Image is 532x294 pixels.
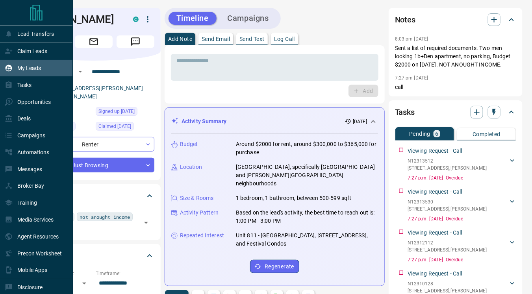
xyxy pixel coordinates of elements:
h2: Tasks [395,106,415,118]
p: 7:27 pm [DATE] [395,75,428,81]
div: Criteria [33,246,154,265]
div: N12313512[STREET_ADDRESS],[PERSON_NAME] [408,156,516,173]
p: Send Email [202,36,230,42]
p: 7:27 p.m. [DATE] - Overdue [408,215,516,222]
p: Add Note [168,36,192,42]
p: [STREET_ADDRESS] , [PERSON_NAME] [408,165,487,172]
span: Message [117,35,154,48]
p: Sent a list of required documents. Two men looking 1b+Den apartment, no parking, Budget $2000 on ... [395,44,516,69]
p: Size & Rooms [180,194,214,202]
p: Unit 811 - [GEOGRAPHIC_DATA], [STREET_ADDRESS], and Festival Condos [236,231,378,248]
p: Viewing Request - Call [408,270,462,278]
p: N12313512 [408,157,487,165]
div: Tue Jul 29 2025 [96,107,154,118]
div: Activity Summary[DATE] [171,114,378,129]
p: Viewing Request - Call [408,188,462,196]
p: Repeated Interest [180,231,224,240]
p: 1 bedroom, 1 bathroom, between 500-599 sqft [236,194,352,202]
p: 7:27 p.m. [DATE] - Overdue [408,174,516,181]
button: Regenerate [250,260,299,273]
span: Email [75,35,113,48]
p: Activity Pattern [180,209,219,217]
p: call [395,83,516,91]
p: Send Text [239,36,265,42]
div: N12312112[STREET_ADDRESS],[PERSON_NAME] [408,238,516,255]
h1: [PERSON_NAME] [33,13,121,26]
span: not anought income [80,213,130,221]
p: N12313530 [408,198,487,205]
p: 7:27 p.m. [DATE] - Overdue [408,256,516,263]
p: Viewing Request - Call [408,147,462,155]
p: Log Call [274,36,295,42]
div: Tags [33,187,154,205]
button: Campaigns [220,12,277,25]
p: N12312112 [408,239,487,246]
div: condos.ca [133,17,139,22]
p: 8:03 pm [DATE] [395,36,428,42]
span: Claimed [DATE] [98,122,131,130]
h2: Notes [395,13,415,26]
p: Location [180,163,202,171]
p: Budget [180,140,198,148]
div: Tue Jul 29 2025 [96,122,154,133]
div: Notes [395,10,516,29]
div: Tasks [395,103,516,122]
p: N12310128 [408,280,487,287]
p: Timeframe: [96,270,154,277]
div: Renter [33,137,154,152]
span: Signed up [DATE] [98,107,135,115]
p: [GEOGRAPHIC_DATA], specifically [GEOGRAPHIC_DATA] and [PERSON_NAME][GEOGRAPHIC_DATA] neighbourhoods [236,163,378,188]
p: Completed [473,131,500,137]
p: 6 [435,131,438,137]
p: Around $2000 for rent, around $300,000 to $365,000 for purchase [236,140,378,157]
button: Open [76,67,85,76]
p: Activity Summary [182,117,226,126]
p: [STREET_ADDRESS] , [PERSON_NAME] [408,246,487,253]
p: Viewing Request - Call [408,229,462,237]
div: N12313530[STREET_ADDRESS],[PERSON_NAME] [408,197,516,214]
button: Timeline [169,12,217,25]
div: Just Browsing [33,158,154,172]
a: [EMAIL_ADDRESS][PERSON_NAME][DOMAIN_NAME] [54,85,143,100]
p: Based on the lead's activity, the best time to reach out is: 1:00 PM - 3:00 PM [236,209,378,225]
p: Pending [409,131,430,137]
p: [STREET_ADDRESS] , [PERSON_NAME] [408,205,487,213]
p: [DATE] [353,118,367,125]
button: Open [141,217,152,228]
